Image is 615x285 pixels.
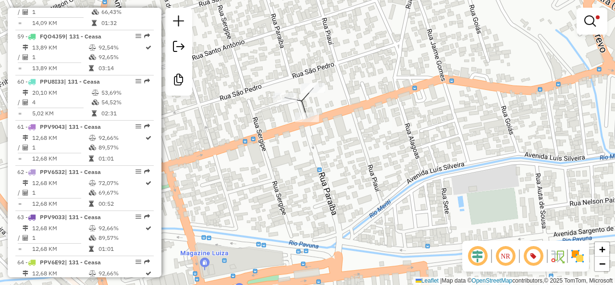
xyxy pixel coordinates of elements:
[32,223,88,233] td: 12,68 KM
[17,52,22,62] td: /
[32,178,88,188] td: 12,68 KM
[40,168,65,175] span: PPV6532
[17,63,22,73] td: =
[98,233,145,243] td: 89,57%
[92,111,97,116] i: Tempo total em rota
[65,123,101,130] span: | 131 - Ceasa
[89,246,94,252] i: Tempo total em rota
[64,78,100,85] span: | 131 - Ceasa
[595,242,609,257] a: Zoom in
[92,90,99,96] i: % de utilização do peso
[32,244,88,254] td: 12,68 KM
[466,245,489,268] span: Ocultar deslocamento
[32,18,91,28] td: 14,09 KM
[40,123,65,130] span: PPV9043
[17,259,101,266] span: 64 -
[89,235,96,241] i: % de utilização da cubagem
[92,99,99,105] i: % de utilização da cubagem
[89,225,96,231] i: % de utilização do peso
[595,257,609,271] a: Zoom out
[146,180,151,186] i: Rota otimizada
[23,54,28,60] i: Total de Atividades
[169,70,188,92] a: Criar modelo
[101,7,149,17] td: 66,43%
[135,33,141,39] em: Opções
[89,145,96,150] i: % de utilização da cubagem
[23,235,28,241] i: Total de Atividades
[550,248,565,264] img: Fluxo de ruas
[40,259,65,266] span: PPV6E92
[17,188,22,198] td: /
[32,133,88,143] td: 12,68 KM
[98,143,145,152] td: 89,57%
[32,109,91,118] td: 5,02 KM
[494,245,517,268] span: Ocultar NR
[32,143,88,152] td: 1
[17,168,101,175] span: 62 -
[32,233,88,243] td: 1
[32,52,88,62] td: 1
[440,277,442,284] span: |
[146,45,151,50] i: Rota otimizada
[144,124,150,129] em: Rota exportada
[40,213,65,221] span: PPV9033
[23,135,28,141] i: Distância Total
[89,180,96,186] i: % de utilização do peso
[101,18,149,28] td: 01:32
[146,271,151,276] i: Rota otimizada
[17,78,100,85] span: 60 -
[32,88,91,98] td: 20,10 KM
[144,214,150,220] em: Rota exportada
[135,124,141,129] em: Opções
[169,12,188,33] a: Nova sessão e pesquisa
[23,99,28,105] i: Total de Atividades
[32,199,88,209] td: 12,68 KM
[98,188,145,198] td: 69,67%
[40,33,65,40] span: FQO4J59
[144,33,150,39] em: Rota exportada
[17,143,22,152] td: /
[65,168,101,175] span: | 131 - Ceasa
[23,190,28,196] i: Total de Atividades
[23,145,28,150] i: Total de Atividades
[89,190,96,196] i: % de utilização da cubagem
[32,98,91,107] td: 4
[17,213,101,221] span: 63 -
[169,37,188,59] a: Exportar sessão
[23,225,28,231] i: Distância Total
[23,271,28,276] i: Distância Total
[98,269,145,278] td: 92,66%
[570,248,585,264] img: Exibir/Ocultar setores
[32,154,88,163] td: 12,68 KM
[144,169,150,174] em: Rota exportada
[98,244,145,254] td: 01:01
[146,225,151,231] i: Rota otimizada
[40,78,64,85] span: PPU8I33
[144,259,150,265] em: Rota exportada
[17,7,22,17] td: /
[17,18,22,28] td: =
[580,12,603,31] a: Exibir filtros
[98,199,145,209] td: 00:52
[98,154,145,163] td: 01:01
[596,15,600,19] span: Filtro Ativo
[89,135,96,141] i: % de utilização do peso
[17,244,22,254] td: =
[23,45,28,50] i: Distância Total
[98,178,145,188] td: 72,07%
[472,277,513,284] a: OpenStreetMap
[98,43,145,52] td: 92,54%
[89,45,96,50] i: % de utilização do peso
[416,277,439,284] a: Leaflet
[522,245,545,268] span: Exibir número da rota
[32,188,88,198] td: 1
[413,277,615,285] div: Map data © contributors,© 2025 TomTom, Microsoft
[89,54,96,60] i: % de utilização da cubagem
[32,63,88,73] td: 13,89 KM
[135,214,141,220] em: Opções
[17,33,101,40] span: 59 -
[89,271,96,276] i: % de utilização do peso
[32,43,88,52] td: 13,89 KM
[599,258,605,270] span: −
[17,123,101,130] span: 61 -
